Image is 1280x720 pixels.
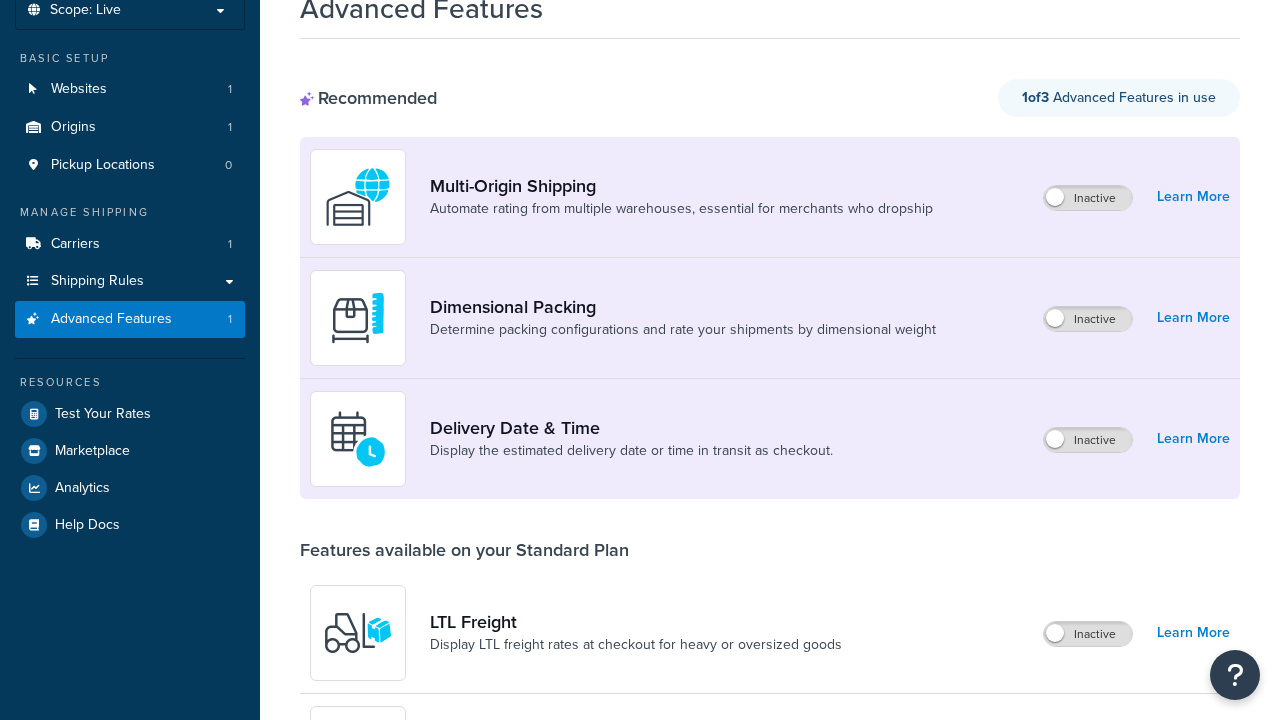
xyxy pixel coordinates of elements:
a: Advanced Features1 [15,301,245,338]
li: Websites [15,71,245,108]
a: Marketplace [15,433,245,469]
a: Determine packing configurations and rate your shipments by dimensional weight [430,320,936,340]
a: Pickup Locations0 [15,147,245,184]
div: Recommended [300,87,437,109]
span: Advanced Features in use [1022,87,1216,108]
a: Learn More [1157,183,1230,211]
span: 1 [228,119,232,136]
label: Inactive [1044,186,1132,210]
li: Pickup Locations [15,147,245,184]
a: Analytics [15,470,245,506]
a: Multi-Origin Shipping [430,175,933,197]
a: Websites1 [15,71,245,108]
strong: 1 of 3 [1022,87,1049,108]
img: WatD5o0RtDAAAAAElFTkSuQmCC [323,162,393,232]
div: Basic Setup [15,50,245,67]
a: LTL Freight [430,611,842,633]
label: Inactive [1044,307,1132,331]
li: Advanced Features [15,301,245,338]
span: Help Docs [55,517,120,534]
button: Open Resource Center [1210,650,1260,700]
li: Carriers [15,226,245,263]
a: Delivery Date & Time [430,417,833,439]
span: Websites [51,81,107,98]
a: Origins1 [15,109,245,146]
label: Inactive [1044,428,1132,452]
span: 0 [225,157,232,174]
span: Scope: Live [50,2,121,19]
span: 1 [228,311,232,328]
span: Shipping Rules [51,273,144,290]
span: 1 [228,236,232,253]
div: Resources [15,374,245,391]
a: Automate rating from multiple warehouses, essential for merchants who dropship [430,199,933,219]
span: Origins [51,119,96,136]
div: Features available on your Standard Plan [300,539,629,561]
a: Learn More [1157,619,1230,647]
span: Carriers [51,236,100,253]
span: 1 [228,81,232,98]
img: gfkeb5ejjkALwAAAABJRU5ErkJggg== [323,404,393,474]
a: Carriers1 [15,226,245,263]
a: Test Your Rates [15,396,245,432]
span: Pickup Locations [51,157,155,174]
a: Display the estimated delivery date or time in transit as checkout. [430,441,833,461]
a: Learn More [1157,304,1230,332]
span: Marketplace [55,443,130,460]
a: Dimensional Packing [430,296,936,318]
img: y79ZsPf0fXUFUhFXDzUgf+ktZg5F2+ohG75+v3d2s1D9TjoU8PiyCIluIjV41seZevKCRuEjTPPOKHJsQcmKCXGdfprl3L4q7... [323,598,393,668]
a: Help Docs [15,507,245,543]
a: Display LTL freight rates at checkout for heavy or oversized goods [430,635,842,655]
a: Learn More [1157,425,1230,453]
span: Advanced Features [51,311,172,328]
span: Test Your Rates [55,406,151,423]
a: Shipping Rules [15,263,245,300]
label: Inactive [1044,622,1132,646]
div: Manage Shipping [15,204,245,221]
li: Origins [15,109,245,146]
span: Analytics [55,480,110,497]
img: DTVBYsAAAAAASUVORK5CYII= [323,283,393,353]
